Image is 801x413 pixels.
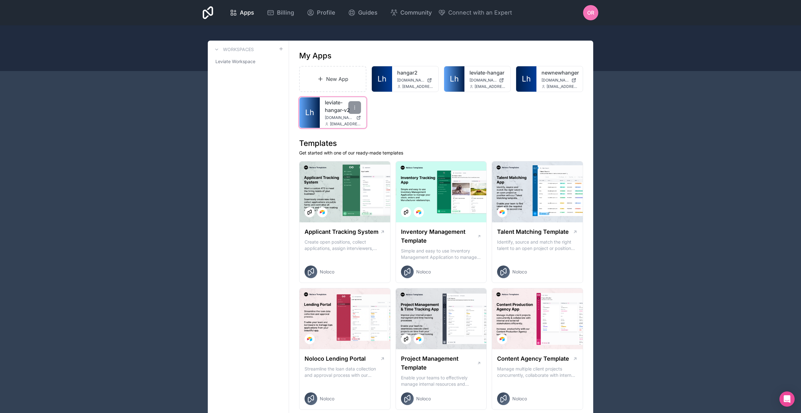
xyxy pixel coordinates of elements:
p: Identify, source and match the right talent to an open project or position with our Talent Matchi... [497,239,578,252]
a: [DOMAIN_NAME] [397,78,433,83]
span: Apps [240,8,254,17]
p: Streamline the loan data collection and approval process with our Lending Portal template. [305,366,385,378]
span: Profile [317,8,335,17]
span: Leviate Workspace [215,58,255,65]
span: OR [587,9,594,16]
p: Get started with one of our ready-made templates [299,150,583,156]
a: Lh [516,66,536,92]
a: hangar2 [397,69,433,76]
img: Airtable Logo [416,337,421,342]
a: Lh [444,66,464,92]
h1: Content Agency Template [497,354,569,363]
span: Lh [378,74,386,84]
img: Airtable Logo [320,210,325,215]
h3: Workspaces [223,46,254,53]
a: Leviate Workspace [213,56,284,67]
h1: Noloco Lending Portal [305,354,366,363]
span: [DOMAIN_NAME] [542,78,569,83]
span: [DOMAIN_NAME] [397,78,424,83]
span: [EMAIL_ADDRESS][DOMAIN_NAME] [330,121,361,127]
span: Noloco [512,396,527,402]
span: Noloco [512,269,527,275]
p: Simple and easy to use Inventory Management Application to manage your stock, orders and Manufact... [401,248,482,260]
a: [DOMAIN_NAME] [325,115,361,120]
a: New App [299,66,366,92]
img: Airtable Logo [416,210,421,215]
a: [DOMAIN_NAME] [542,78,578,83]
a: Apps [225,6,259,20]
span: [EMAIL_ADDRESS][DOMAIN_NAME] [402,84,433,89]
span: Noloco [416,396,431,402]
span: Lh [522,74,531,84]
h1: Talent Matching Template [497,227,569,236]
a: Community [385,6,437,20]
span: Noloco [416,269,431,275]
img: Airtable Logo [500,210,505,215]
span: Lh [305,108,314,118]
span: Guides [358,8,378,17]
span: Billing [277,8,294,17]
p: Manage multiple client projects concurrently, collaborate with internal and external stakeholders... [497,366,578,378]
a: [DOMAIN_NAME] [469,78,506,83]
span: Lh [450,74,459,84]
h1: Templates [299,138,583,148]
h1: Project Management Template [401,354,477,372]
a: Profile [302,6,340,20]
a: Lh [372,66,392,92]
h1: Applicant Tracking System [305,227,378,236]
a: Guides [343,6,383,20]
span: Community [400,8,432,17]
span: [DOMAIN_NAME] [469,78,497,83]
img: Airtable Logo [500,337,505,342]
span: [DOMAIN_NAME] [325,115,354,120]
a: leviate-hangar-v2 [325,99,361,114]
span: [EMAIL_ADDRESS][DOMAIN_NAME] [547,84,578,89]
img: Airtable Logo [307,337,312,342]
a: newnewhanger [542,69,578,76]
span: Noloco [320,396,334,402]
a: Workspaces [213,46,254,53]
a: Lh [299,97,320,128]
h1: Inventory Management Template [401,227,477,245]
div: Open Intercom Messenger [779,391,795,407]
p: Create open positions, collect applications, assign interviewers, centralise candidate feedback a... [305,239,385,252]
h1: My Apps [299,51,332,61]
span: Noloco [320,269,334,275]
button: Connect with an Expert [438,8,512,17]
span: [EMAIL_ADDRESS][DOMAIN_NAME] [475,84,506,89]
p: Enable your teams to effectively manage internal resources and execute client projects on time. [401,375,482,387]
a: leviate-hangar [469,69,506,76]
a: Billing [262,6,299,20]
span: Connect with an Expert [448,8,512,17]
